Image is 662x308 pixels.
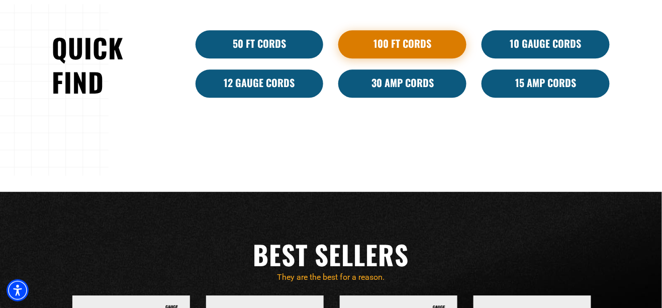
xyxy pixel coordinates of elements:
[52,30,180,99] h2: Quick Find
[482,69,610,98] a: 15 Amp Cords
[338,30,466,58] a: 100 Ft Cords
[338,69,466,98] a: 30 Amp Cords
[52,237,610,271] h2: Best Sellers
[52,271,610,283] p: They are the best for a reason.
[7,279,29,301] div: Accessibility Menu
[196,69,324,98] a: 12 Gauge Cords
[482,30,610,58] a: 10 Gauge Cords
[196,30,324,58] a: 50 ft cords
